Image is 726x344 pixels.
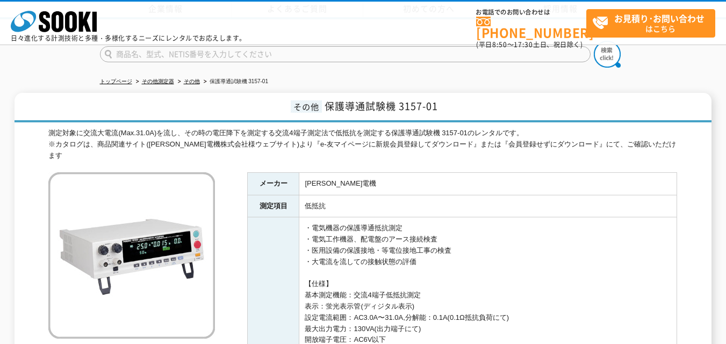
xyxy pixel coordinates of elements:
span: (平日 ～ 土日、祝日除く) [476,40,583,49]
span: 保護導通試験機 3157-01 [325,99,438,113]
td: [PERSON_NAME]電機 [299,172,677,195]
span: その他 [291,100,322,113]
a: その他 [184,78,200,84]
th: メーカー [248,172,299,195]
a: トップページ [100,78,132,84]
img: btn_search.png [594,41,621,68]
li: 保護導通試験機 3157-01 [202,76,268,87]
span: 8:50 [492,40,507,49]
input: 商品名、型式、NETIS番号を入力してください [100,46,591,62]
th: 測定項目 [248,195,299,217]
img: 保護導通試験機 3157-01 [48,172,215,339]
a: [PHONE_NUMBER] [476,17,586,39]
span: 17:30 [514,40,533,49]
span: はこちら [592,10,715,36]
a: お見積り･お問い合わせはこちら [586,9,715,38]
strong: お見積り･お問い合わせ [614,12,705,25]
td: 低抵抗 [299,195,677,217]
p: 日々進化する計測技術と多種・多様化するニーズにレンタルでお応えします。 [11,35,246,41]
a: その他測定器 [142,78,174,84]
span: お電話でのお問い合わせは [476,9,586,16]
div: 測定対象に交流大電流(Max.31.0A)を流し、その時の電圧降下を測定する交流4端子測定法で低抵抗を測定する保護導通試験機 3157-01のレンタルです。 ※カタログは、商品関連サイト([PE... [48,128,677,161]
